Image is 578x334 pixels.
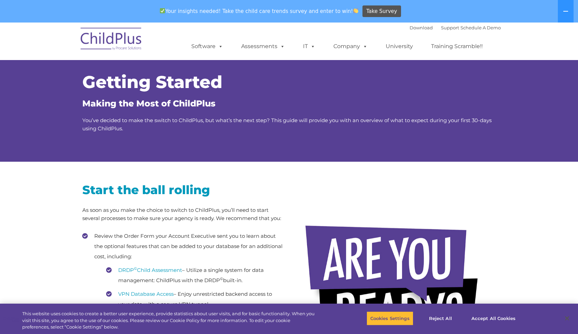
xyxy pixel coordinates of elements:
a: DRDP©Child Assessment [118,267,182,273]
a: Download [410,25,433,30]
p: As soon as you make the choice to switch to ChildPlus, you’ll need to start several processes to ... [82,206,284,222]
sup: © [220,276,223,281]
span: Your insights needed! Take the child care trends survey and enter to win! [157,4,361,18]
a: University [379,40,420,53]
button: Accept All Cookies [468,311,519,325]
button: Cookies Settings [367,311,413,325]
li: – Enjoy unrestricted backend access to your data with a secure VPN tunnel. [106,289,284,309]
a: Software [184,40,230,53]
span: Take Survey [366,5,397,17]
img: 👏 [353,8,358,13]
a: Schedule A Demo [460,25,501,30]
span: Making the Most of ChildPlus [82,98,216,108]
a: Training Scramble!! [424,40,490,53]
button: Close [560,311,575,326]
button: Reject All [419,311,462,325]
h2: Start the ball rolling [82,182,284,198]
a: VPN Database Access [118,291,174,297]
span: You’ve decided to make the switch to ChildPlus, but what’s the next step? This guide will provide... [82,117,492,132]
a: Assessments [234,40,292,53]
a: Support [441,25,459,30]
a: Take Survey [362,5,401,17]
sup: © [134,266,137,271]
li: – Utilize a single system for data management: ChildPlus with the DRDP built-in. [106,265,284,286]
div: This website uses cookies to create a better user experience, provide statistics about user visit... [22,310,318,331]
a: Company [327,40,374,53]
a: IT [296,40,322,53]
span: Getting Started [82,72,222,92]
font: | [410,25,501,30]
img: ✅ [160,8,165,13]
img: ChildPlus by Procare Solutions [77,23,146,57]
